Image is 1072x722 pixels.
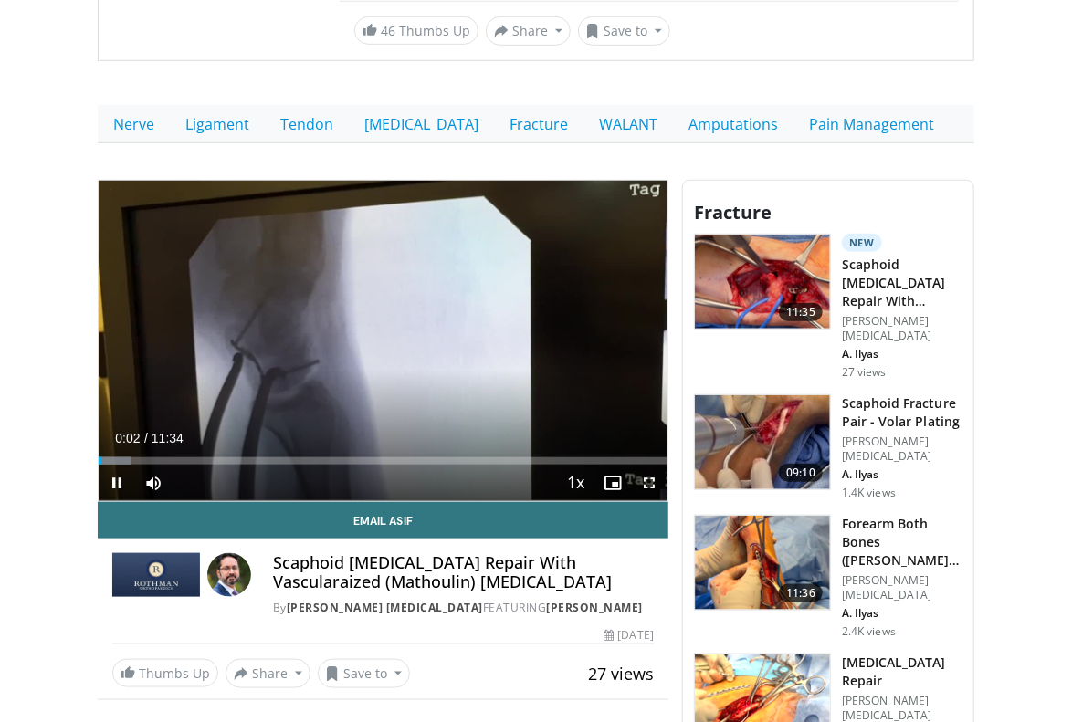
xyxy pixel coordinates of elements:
p: 2.4K views [842,624,896,639]
a: 11:35 New Scaphoid [MEDICAL_DATA] Repair With Vascularaized (Mathoulin) [MEDICAL_DATA] [PERSON_NA... [694,234,962,380]
p: New [842,234,882,252]
a: WALANT [583,105,673,143]
img: 0d01442f-4c3f-4664-ada4-d572f633cabc.png.150x105_q85_crop-smart_upscale.png [695,516,830,611]
a: Email Asif [98,502,668,539]
a: 11:36 Forearm Both Bones ([PERSON_NAME] & [MEDICAL_DATA] Repair [PERSON_NAME] [MEDICAL_DATA] A. I... [694,515,962,639]
span: 27 views [588,663,654,685]
a: 09:10 Scaphoid Fracture Pair - Volar Plating [PERSON_NAME] [MEDICAL_DATA] A. Ilyas 1.4K views [694,394,962,500]
span: 09:10 [779,464,823,482]
button: Fullscreen [631,465,667,501]
span: 46 [381,22,395,39]
button: Enable picture-in-picture mode [594,465,631,501]
a: 46 Thumbs Up [354,16,478,45]
a: Thumbs Up [112,659,218,687]
a: [PERSON_NAME] [MEDICAL_DATA] [287,600,483,615]
a: Tendon [265,105,349,143]
p: [PERSON_NAME] [MEDICAL_DATA] [842,314,962,343]
a: [PERSON_NAME] [547,600,644,615]
p: 27 views [842,365,887,380]
video-js: Video Player [99,181,667,501]
img: 03c9ca87-b93a-4ff1-9745-16bc53bdccc2.png.150x105_q85_crop-smart_upscale.png [695,235,830,330]
span: 11:34 [152,431,184,445]
h3: Scaphoid Fracture Pair - Volar Plating [842,394,962,431]
a: Pain Management [793,105,950,143]
div: By FEATURING [273,600,654,616]
div: [DATE] [604,627,654,644]
button: Pause [99,465,135,501]
a: [MEDICAL_DATA] [349,105,494,143]
p: 1.4K views [842,486,896,500]
a: Ligament [170,105,265,143]
h3: Scaphoid [MEDICAL_DATA] Repair With Vascularaized (Mathoulin) [MEDICAL_DATA] [842,256,962,310]
span: Fracture [694,200,772,225]
button: Share [226,659,310,688]
p: A. Ilyas [842,347,962,361]
p: [PERSON_NAME] [MEDICAL_DATA] [842,434,962,464]
span: 11:36 [779,584,823,602]
p: A. Ilyas [842,467,962,482]
p: [PERSON_NAME] [MEDICAL_DATA] [842,573,962,602]
button: Share [486,16,571,46]
img: Avatar [207,553,251,597]
a: Fracture [494,105,583,143]
button: Mute [135,465,172,501]
button: Playback Rate [558,465,594,501]
button: Save to [318,659,411,688]
button: Save to [578,16,671,46]
span: 0:02 [115,431,140,445]
h3: Forearm Both Bones ([PERSON_NAME] & [MEDICAL_DATA] Repair [842,515,962,570]
a: Amputations [673,105,793,143]
span: 11:35 [779,303,823,321]
p: A. Ilyas [842,606,962,621]
span: / [144,431,148,445]
img: 6e1e5b51-bc89-4d74-bbcc-5453362e02ec.150x105_q85_crop-smart_upscale.jpg [695,395,830,490]
div: Progress Bar [99,457,667,465]
img: Rothman Hand Surgery [112,553,200,597]
a: Nerve [98,105,170,143]
h4: Scaphoid [MEDICAL_DATA] Repair With Vascularaized (Mathoulin) [MEDICAL_DATA] [273,553,654,592]
h3: [MEDICAL_DATA] Repair [842,654,962,690]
